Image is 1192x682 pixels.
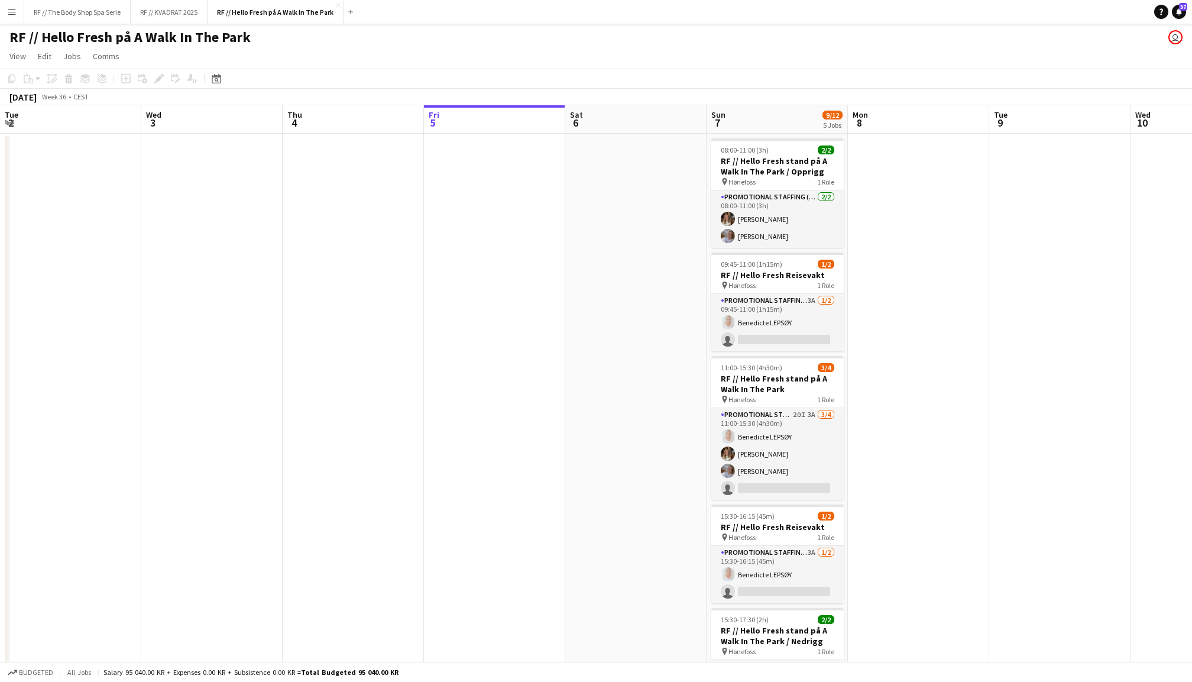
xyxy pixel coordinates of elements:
span: Hønefoss [728,647,756,656]
span: View [9,51,26,62]
span: Sat [570,109,583,120]
span: 09:45-11:00 (1h15m) [721,260,782,269]
div: Salary 95 040.00 KR + Expenses 0.00 KR + Subsistence 0.00 KR = [103,668,399,677]
span: 8 [851,116,868,130]
app-job-card: 08:00-11:00 (3h)2/2RF // Hello Fresh stand på A Walk In The Park / Opprigg Hønefoss1 RolePromotio... [711,138,844,248]
span: 9 [992,116,1008,130]
h3: RF // Hello Fresh stand på A Walk In The Park [711,373,844,395]
span: Budgeted [19,668,53,677]
span: Total Budgeted 95 040.00 KR [301,668,399,677]
span: Week 36 [39,92,69,101]
span: 2/2 [818,146,834,154]
span: Mon [853,109,868,120]
span: 6 [568,116,583,130]
span: 15:30-16:15 (45m) [721,512,775,521]
span: Sun [711,109,725,120]
app-job-card: 15:30-16:15 (45m)1/2RF // Hello Fresh Reisevakt Hønefoss1 RolePromotional Staffing (Promotional S... [711,505,844,603]
span: 1 Role [817,647,834,656]
span: Fri [429,109,439,120]
h3: RF // Hello Fresh Reisevakt [711,270,844,280]
div: CEST [73,92,89,101]
span: 11:00-15:30 (4h30m) [721,363,782,372]
button: RF // Hello Fresh på A Walk In The Park [208,1,344,24]
span: 9/12 [822,111,843,119]
span: 08:00-11:00 (3h) [721,146,769,154]
h3: RF // Hello Fresh stand på A Walk In The Park / Opprigg [711,156,844,177]
span: Comms [93,51,119,62]
span: 1 Role [817,177,834,186]
a: Edit [33,49,56,64]
span: 1/2 [818,512,834,521]
span: Hønefoss [728,281,756,290]
span: Tue [994,109,1008,120]
span: 5 [427,116,439,130]
span: Hønefoss [728,395,756,404]
span: Hønefoss [728,177,756,186]
span: 1 Role [817,281,834,290]
span: 1 Role [817,533,834,542]
a: Comms [88,49,124,64]
span: Tue [5,109,18,120]
span: Edit [38,51,51,62]
a: View [5,49,31,64]
span: Hønefoss [728,533,756,542]
button: Budgeted [6,666,55,679]
h3: RF // Hello Fresh stand på A Walk In The Park / Nedrigg [711,625,844,647]
span: 10 [1133,116,1151,130]
app-job-card: 11:00-15:30 (4h30m)3/4RF // Hello Fresh stand på A Walk In The Park Hønefoss1 RolePromotional Sta... [711,356,844,500]
h1: RF // Hello Fresh på A Walk In The Park [9,28,251,46]
span: Jobs [63,51,81,62]
span: Wed [146,109,161,120]
app-user-avatar: Marit Holvik [1168,30,1183,44]
span: 37 [1179,3,1187,11]
span: All jobs [65,668,93,677]
app-card-role: Promotional Staffing (Promotional Staff)2/208:00-11:00 (3h)[PERSON_NAME][PERSON_NAME] [711,190,844,248]
span: 4 [286,116,302,130]
h3: RF // Hello Fresh Reisevakt [711,522,844,532]
app-job-card: 09:45-11:00 (1h15m)1/2RF // Hello Fresh Reisevakt Hønefoss1 RolePromotional Staffing (Promotional... [711,253,844,351]
span: 1 Role [817,395,834,404]
app-card-role: Promotional Staffing (Promotional Staff)3A1/209:45-11:00 (1h15m)Benedicte LEPSØY [711,294,844,351]
span: 15:30-17:30 (2h) [721,615,769,624]
div: 5 Jobs [823,121,842,130]
app-card-role: Promotional Staffing (Promotional Staff)3A1/215:30-16:15 (45m)Benedicte LEPSØY [711,546,844,603]
div: [DATE] [9,91,37,103]
button: RF // The Body Shop Spa Serie [24,1,131,24]
a: Jobs [59,49,86,64]
span: 3/4 [818,363,834,372]
span: 1/2 [818,260,834,269]
app-card-role: Promotional Staffing (Promotional Staff)20I3A3/411:00-15:30 (4h30m)Benedicte LEPSØY[PERSON_NAME][... [711,408,844,500]
a: 37 [1172,5,1186,19]
span: 2/2 [818,615,834,624]
button: RF // KVADRAT 2025 [131,1,208,24]
span: 3 [144,116,161,130]
span: 2 [3,116,18,130]
span: Wed [1135,109,1151,120]
span: Thu [287,109,302,120]
span: 7 [710,116,725,130]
